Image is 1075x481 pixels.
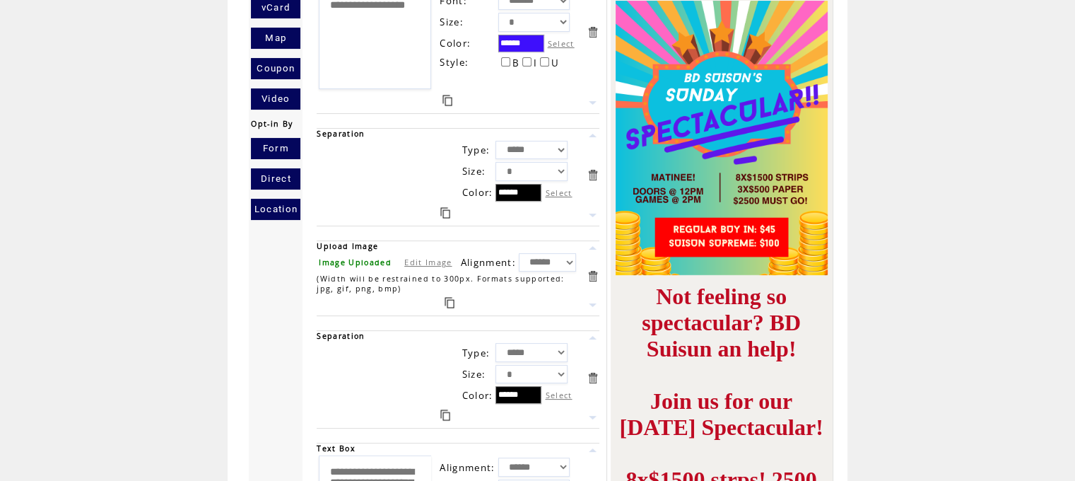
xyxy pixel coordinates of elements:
[251,168,300,190] a: Direct
[440,37,471,50] span: Color:
[317,241,378,251] span: Upload Image
[442,95,452,106] a: Duplicate this item
[586,411,599,424] a: Move this item down
[462,368,486,381] span: Size:
[586,270,599,283] a: Delete this item
[512,57,519,69] span: B
[440,207,450,219] a: Duplicate this item
[440,16,464,28] span: Size:
[586,299,599,312] a: Move this item down
[462,347,490,359] span: Type:
[462,165,486,178] span: Size:
[251,58,300,79] a: Coupon
[586,25,599,39] a: Delete this item
[251,88,300,110] a: Video
[440,410,450,421] a: Duplicate this item
[545,187,572,198] label: Select
[445,297,454,308] a: Duplicate this item
[586,209,599,222] a: Move this item down
[586,331,599,344] a: Move this item up
[586,96,599,110] a: Move this item down
[586,168,599,182] a: Delete this item
[440,56,469,69] span: Style:
[317,331,365,341] span: Separation
[404,257,452,267] a: Edit Image
[534,57,537,69] span: I
[462,144,490,156] span: Type:
[317,444,356,453] span: Text Box
[319,257,392,267] span: Image Uploaded
[462,186,493,199] span: Color:
[548,38,575,49] label: Select
[251,28,300,49] a: Map
[586,129,599,142] a: Move this item up
[251,138,300,159] a: Form
[462,389,493,402] span: Color:
[586,241,599,255] a: Move this item up
[317,129,365,139] span: Separation
[251,199,300,220] a: Location
[317,274,564,294] span: (Width will be restrained to 300px. Formats supported: jpg, gif, png, bmp)
[251,119,293,129] span: Opt-in By
[586,444,599,457] a: Move this item up
[586,371,599,385] a: Delete this item
[460,256,515,269] span: Alignment:
[440,461,495,474] span: Alignment:
[545,390,572,400] label: Select
[551,57,559,69] span: U
[616,1,828,275] img: images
